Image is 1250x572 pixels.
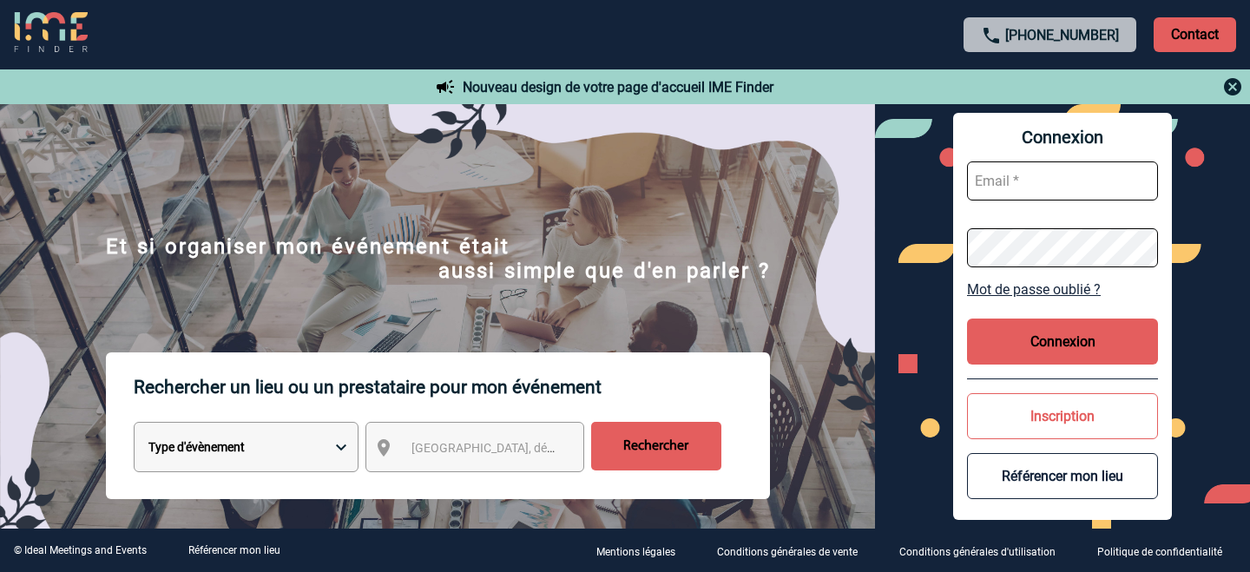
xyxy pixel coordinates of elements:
button: Inscription [967,393,1158,439]
input: Rechercher [591,422,721,470]
p: Contact [1154,17,1236,52]
p: Conditions générales d'utilisation [899,546,1056,558]
p: Politique de confidentialité [1097,546,1222,558]
a: Politique de confidentialité [1083,542,1250,559]
button: Référencer mon lieu [967,453,1158,499]
button: Connexion [967,319,1158,365]
input: Email * [967,161,1158,201]
p: Rechercher un lieu ou un prestataire pour mon événement [134,352,770,422]
a: Mentions légales [582,542,703,559]
p: Mentions légales [596,546,675,558]
img: call-24-px.png [981,25,1002,46]
a: Conditions générales d'utilisation [885,542,1083,559]
div: © Ideal Meetings and Events [14,544,147,556]
a: [PHONE_NUMBER] [1005,27,1119,43]
p: Conditions générales de vente [717,546,858,558]
a: Conditions générales de vente [703,542,885,559]
a: Mot de passe oublié ? [967,281,1158,298]
a: Référencer mon lieu [188,544,280,556]
span: [GEOGRAPHIC_DATA], département, région... [411,441,653,455]
span: Connexion [967,127,1158,148]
